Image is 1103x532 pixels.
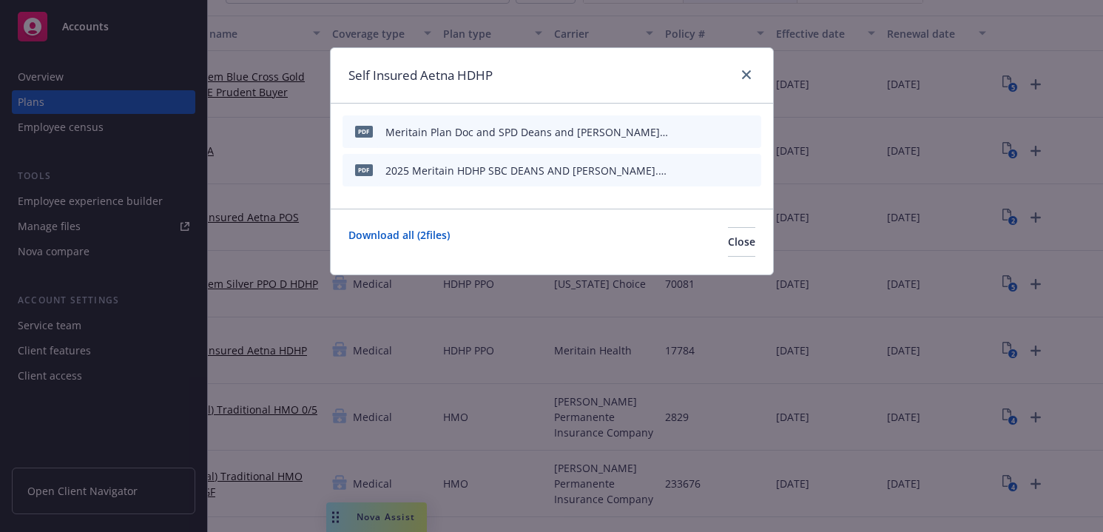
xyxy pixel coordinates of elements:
button: Close [728,227,755,257]
button: archive file [743,124,755,140]
div: Meritain Plan Doc and SPD Deans and [PERSON_NAME].pdf [385,124,668,140]
button: preview file [718,124,732,140]
button: download file [695,124,706,140]
button: download file [695,163,706,178]
h1: Self Insured Aetna HDHP [348,66,493,85]
span: pdf [355,164,373,175]
span: pdf [355,126,373,137]
a: close [738,66,755,84]
span: Close [728,235,755,249]
div: 2025 Meritain HDHP SBC DEANS AND [PERSON_NAME].pdf [385,163,668,178]
button: archive file [743,163,755,178]
a: Download all ( 2 files) [348,227,450,257]
button: preview file [718,163,732,178]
